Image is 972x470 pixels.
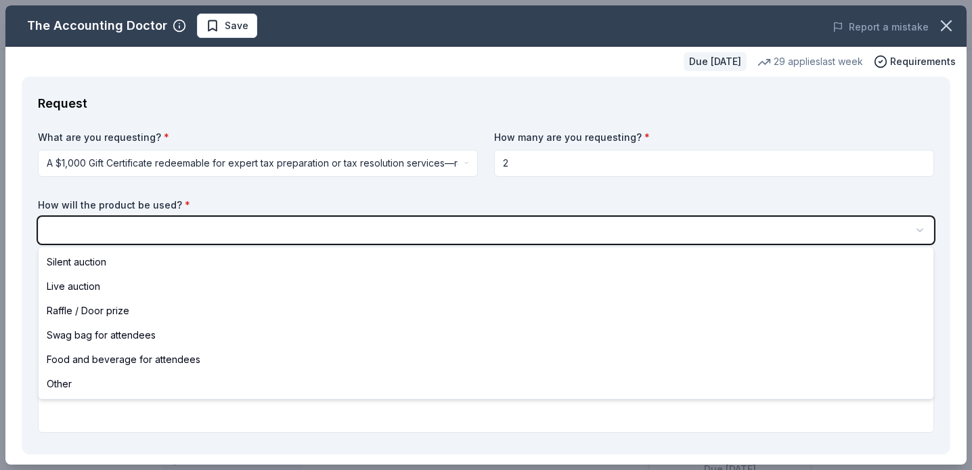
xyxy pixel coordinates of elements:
[47,254,106,270] span: Silent auction
[47,303,129,319] span: Raffle / Door prize
[47,278,100,295] span: Live auction
[47,327,156,343] span: Swag bag for attendees
[237,16,345,33] span: Arlington High School Choir Renaissance Festival
[47,351,200,368] span: Food and beverage for attendees
[47,376,72,392] span: Other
